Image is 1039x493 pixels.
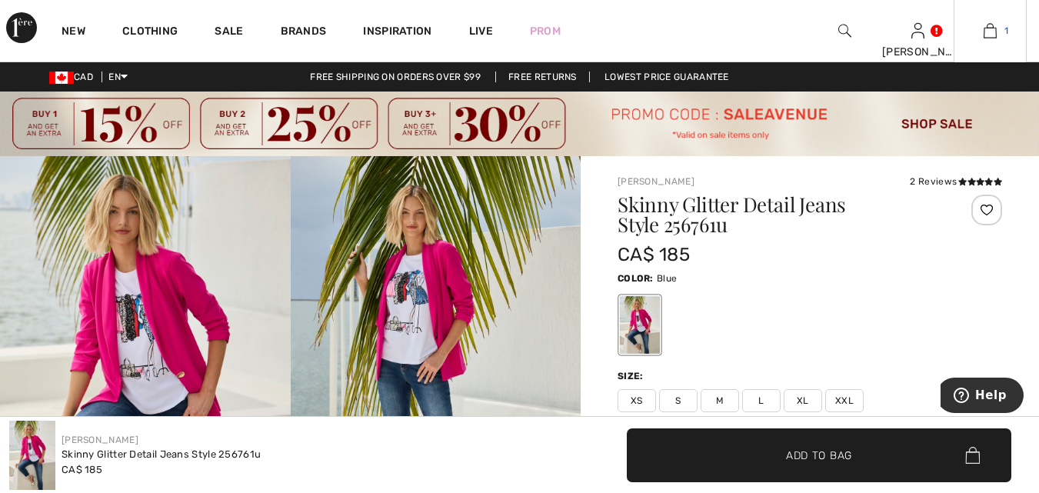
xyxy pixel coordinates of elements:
a: Prom [530,23,561,39]
a: Free shipping on orders over $99 [298,72,493,82]
a: Clothing [122,25,178,41]
a: [PERSON_NAME] [618,176,694,187]
span: CA$ 185 [62,464,102,475]
span: XL [784,389,822,412]
a: Free Returns [495,72,590,82]
div: 2 Reviews [910,175,1002,188]
span: 1 [1004,24,1008,38]
img: My Bag [984,22,997,40]
a: Live [469,23,493,39]
span: XXL [825,389,864,412]
span: EN [108,72,128,82]
div: Skinny Glitter Detail Jeans Style 256761u [62,447,261,462]
iframe: Opens a widget where you can find more information [941,378,1024,416]
span: L [742,389,781,412]
h1: Skinny Glitter Detail Jeans Style 256761u [618,195,938,235]
img: Skinny Glitter Detail Jeans Style 256761U [9,421,55,490]
span: XS [618,389,656,412]
img: 1ère Avenue [6,12,37,43]
img: My Info [911,22,924,40]
span: CA$ 185 [618,244,690,265]
span: M [701,389,739,412]
a: [PERSON_NAME] [62,435,138,445]
img: search the website [838,22,851,40]
span: Inspiration [363,25,431,41]
a: Sign In [911,23,924,38]
span: S [659,389,698,412]
a: Brands [281,25,327,41]
div: Size: [618,369,647,383]
img: Canadian Dollar [49,72,74,84]
span: Blue [657,273,677,284]
a: Sale [215,25,243,41]
span: Color: [618,273,654,284]
a: Lowest Price Guarantee [592,72,741,82]
span: Add to Bag [786,447,852,463]
a: New [62,25,85,41]
button: Add to Bag [627,428,1011,482]
img: Bag.svg [965,447,980,464]
a: 1 [954,22,1026,40]
span: CAD [49,72,99,82]
div: [PERSON_NAME] [882,44,954,60]
div: Blue [620,297,660,355]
